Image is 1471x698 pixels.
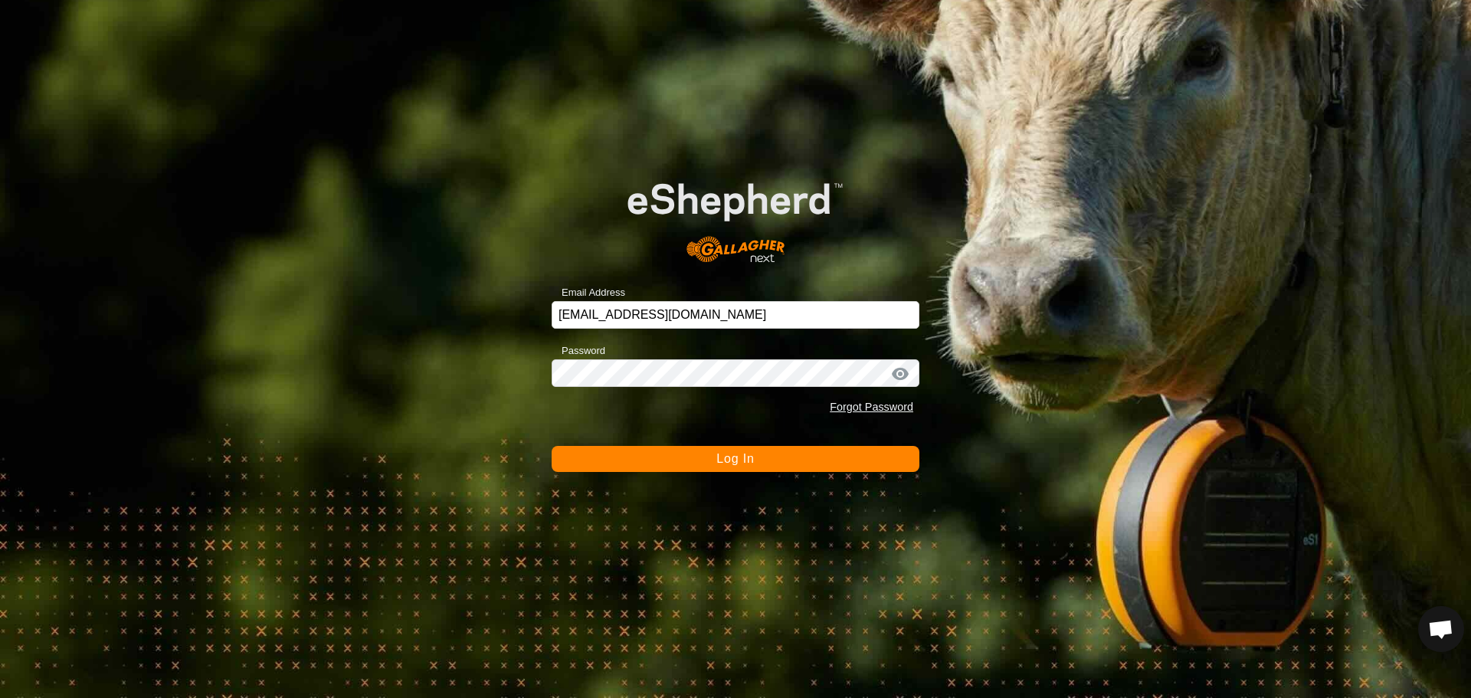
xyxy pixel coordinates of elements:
a: Forgot Password [830,401,913,413]
label: Email Address [552,285,625,300]
img: E-shepherd Logo [588,152,883,278]
label: Password [552,343,605,359]
div: Open chat [1418,606,1464,652]
input: Email Address [552,301,919,329]
button: Log In [552,446,919,472]
span: Log In [716,452,754,465]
